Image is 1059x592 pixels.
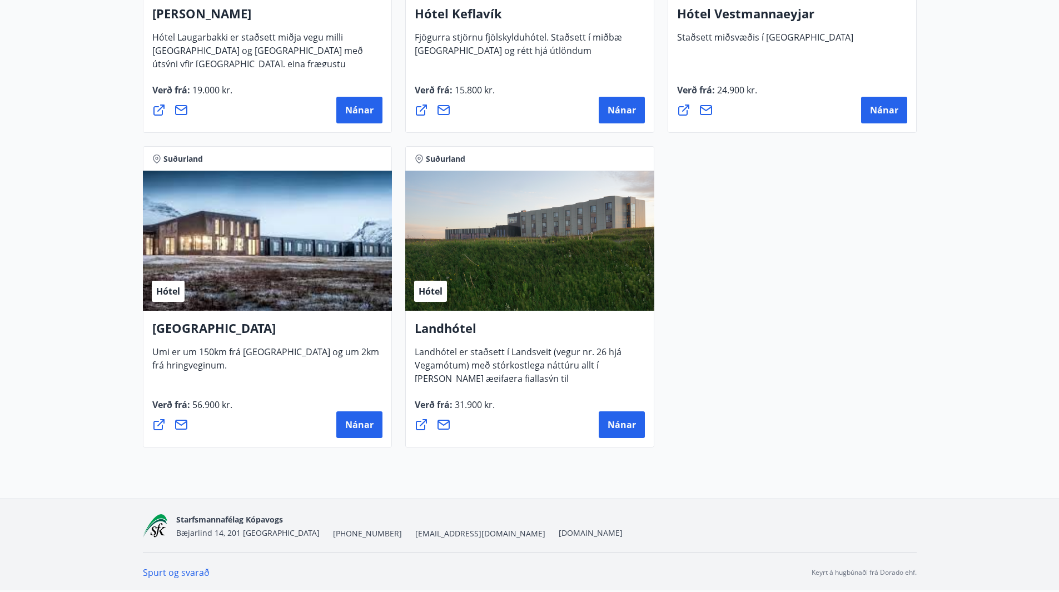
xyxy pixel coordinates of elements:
[190,84,232,96] span: 19.000 kr.
[336,97,382,123] button: Nánar
[861,97,907,123] button: Nánar
[453,399,495,411] span: 31.900 kr.
[608,104,636,116] span: Nánar
[715,84,757,96] span: 24.900 kr.
[176,514,283,525] span: Starfsmannafélag Kópavogs
[336,411,382,438] button: Nánar
[415,346,622,420] span: Landhótel er staðsett í Landsveit (vegur nr. 26 hjá Vegamótum) með stórkostlega náttúru allt í [P...
[453,84,495,96] span: 15.800 kr.
[415,399,495,420] span: Verð frá :
[163,153,203,165] span: Suðurland
[143,566,210,579] a: Spurt og svarað
[415,31,622,66] span: Fjögurra stjörnu fjölskylduhótel. Staðsett í miðbæ [GEOGRAPHIC_DATA] og rétt hjá útlöndum
[176,528,320,538] span: Bæjarlind 14, 201 [GEOGRAPHIC_DATA]
[677,5,907,31] h4: Hótel Vestmannaeyjar
[812,568,917,578] p: Keyrt á hugbúnaði frá Dorado ehf.
[152,346,379,380] span: Umi er um 150km frá [GEOGRAPHIC_DATA] og um 2km frá hringveginum.
[152,84,232,105] span: Verð frá :
[415,5,645,31] h4: Hótel Keflavík
[419,285,443,297] span: Hótel
[599,411,645,438] button: Nánar
[345,104,374,116] span: Nánar
[415,84,495,105] span: Verð frá :
[156,285,180,297] span: Hótel
[143,514,168,538] img: x5MjQkxwhnYn6YREZUTEa9Q4KsBUeQdWGts9Dj4O.png
[599,97,645,123] button: Nánar
[426,153,465,165] span: Suðurland
[152,399,232,420] span: Verð frá :
[677,84,757,105] span: Verð frá :
[870,104,898,116] span: Nánar
[190,399,232,411] span: 56.900 kr.
[333,528,402,539] span: [PHONE_NUMBER]
[608,419,636,431] span: Nánar
[415,528,545,539] span: [EMAIL_ADDRESS][DOMAIN_NAME]
[677,31,853,52] span: Staðsett miðsvæðis í [GEOGRAPHIC_DATA]
[152,31,363,92] span: Hótel Laugarbakki er staðsett miðja vegu milli [GEOGRAPHIC_DATA] og [GEOGRAPHIC_DATA] með útsýni ...
[415,320,645,345] h4: Landhótel
[152,320,382,345] h4: [GEOGRAPHIC_DATA]
[345,419,374,431] span: Nánar
[559,528,623,538] a: [DOMAIN_NAME]
[152,5,382,31] h4: [PERSON_NAME]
